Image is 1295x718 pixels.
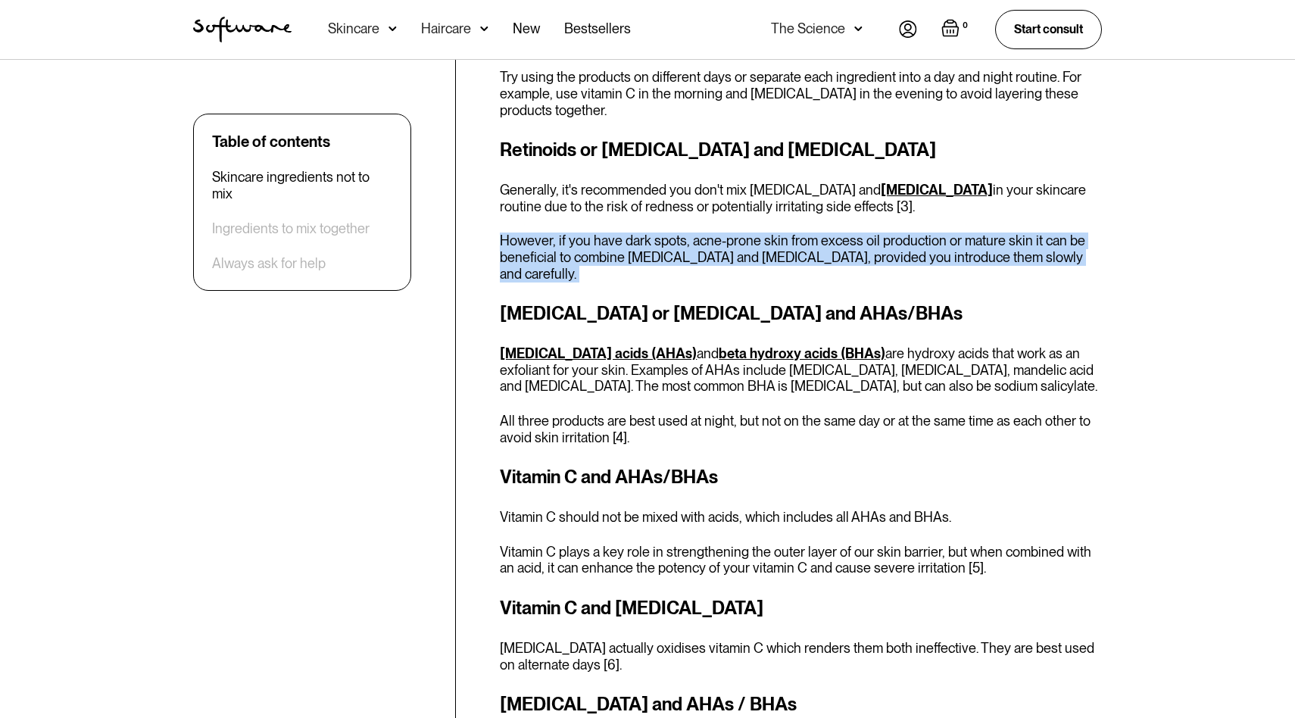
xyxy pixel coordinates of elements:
p: Vitamin C should not be mixed with acids, which includes all AHAs and BHAs. [500,509,1102,526]
img: arrow down [854,21,863,36]
a: Ingredients to mix together [212,220,370,237]
a: Start consult [995,10,1102,48]
img: Software Logo [193,17,292,42]
p: Vitamin C plays a key role in strengthening the outer layer of our skin barrier, but when combine... [500,544,1102,576]
p: All three products are best used at night, but not on the same day or at the same time as each ot... [500,413,1102,445]
h3: [MEDICAL_DATA] or [MEDICAL_DATA] and AHAs/BHAs [500,300,1102,327]
a: [MEDICAL_DATA] [881,182,993,198]
p: and are hydroxy acids that work as an exfoliant for your skin. Examples of AHAs include [MEDICAL_... [500,345,1102,395]
a: Open empty cart [941,19,971,40]
p: Try using the products on different days or separate each ingredient into a day and night routine... [500,69,1102,118]
a: beta hydroxy acids (BHAs) [719,345,885,361]
div: Table of contents [212,133,330,151]
img: arrow down [480,21,488,36]
h3: Retinoids or [MEDICAL_DATA] and [MEDICAL_DATA] [500,136,1102,164]
a: Skincare ingredients not to mix [212,169,392,201]
p: However, if you have dark spots, acne-prone skin from excess oil production or mature skin it can... [500,233,1102,282]
h3: Vitamin C and [MEDICAL_DATA] [500,595,1102,622]
a: [MEDICAL_DATA] acids (AHAs) [500,345,697,361]
h3: Vitamin C and AHAs/BHAs [500,464,1102,491]
h3: [MEDICAL_DATA] and AHAs / BHAs [500,691,1102,718]
a: Always ask for help [212,255,326,272]
img: arrow down [388,21,397,36]
a: home [193,17,292,42]
div: Skincare [328,21,379,36]
p: Generally, it's recommended you don't mix [MEDICAL_DATA] and in your skincare routine due to the ... [500,182,1102,214]
div: Haircare [421,21,471,36]
div: The Science [771,21,845,36]
div: 0 [960,19,971,33]
p: [MEDICAL_DATA] actually oxidises vitamin C which renders them both ineffective. They are best use... [500,640,1102,673]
